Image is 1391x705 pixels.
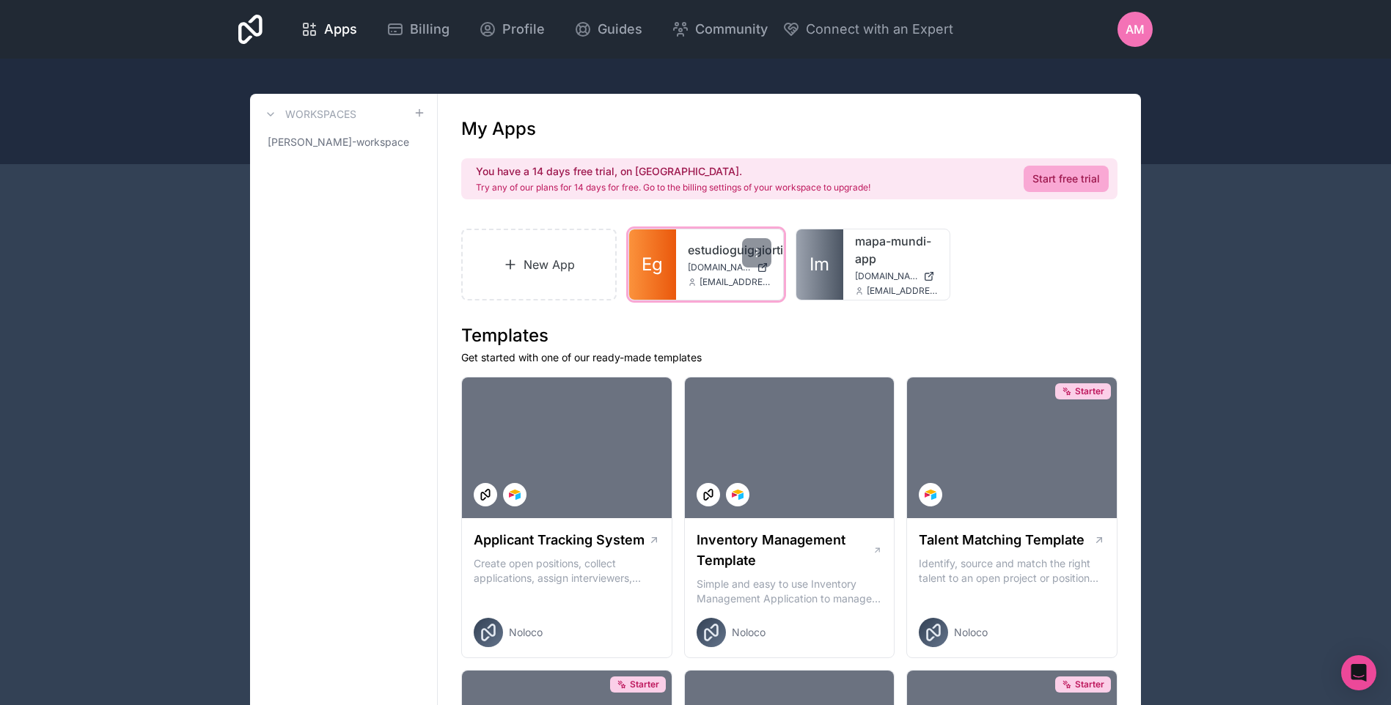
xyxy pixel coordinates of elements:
[502,19,545,40] span: Profile
[688,241,771,259] a: estudioguiggiortiz
[410,19,449,40] span: Billing
[695,19,768,40] span: Community
[688,262,751,273] span: [DOMAIN_NAME]
[919,530,1084,550] h1: Talent Matching Template
[810,253,829,276] span: Im
[660,13,779,45] a: Community
[806,19,953,40] span: Connect with an Expert
[732,625,766,640] span: Noloco
[461,117,536,141] h1: My Apps
[474,530,645,550] h1: Applicant Tracking System
[700,276,771,288] span: [EMAIL_ADDRESS][DOMAIN_NAME]
[598,19,642,40] span: Guides
[1126,21,1145,38] span: AM
[285,107,356,122] h3: Workspaces
[1024,166,1109,192] a: Start free trial
[629,229,676,300] a: Eg
[855,270,939,282] a: [DOMAIN_NAME]
[467,13,557,45] a: Profile
[461,229,617,300] a: New App
[782,19,953,40] button: Connect with an Expert
[262,106,356,123] a: Workspaces
[1075,679,1104,690] span: Starter
[509,625,543,640] span: Noloco
[461,324,1117,347] h1: Templates
[262,129,425,155] a: [PERSON_NAME]-workspace
[954,625,988,640] span: Noloco
[697,530,873,571] h1: Inventory Management Template
[461,350,1117,365] p: Get started with one of our ready-made templates
[732,489,744,501] img: Airtable Logo
[919,556,1105,586] p: Identify, source and match the right talent to an open project or position with our Talent Matchi...
[855,232,939,267] a: mapa-mundi-app
[1075,385,1104,397] span: Starter
[867,285,939,297] span: [EMAIL_ADDRESS][DOMAIN_NAME]
[855,270,918,282] span: [DOMAIN_NAME]
[562,13,654,45] a: Guides
[324,19,357,40] span: Apps
[375,13,461,45] a: Billing
[642,253,663,276] span: Eg
[925,489,936,501] img: Airtable Logo
[268,135,409,150] span: [PERSON_NAME]-workspace
[1341,655,1376,690] div: Open Intercom Messenger
[289,13,369,45] a: Apps
[474,556,660,586] p: Create open positions, collect applications, assign interviewers, centralise candidate feedback a...
[796,229,843,300] a: Im
[509,489,521,501] img: Airtable Logo
[688,262,771,273] a: [DOMAIN_NAME]
[630,679,659,690] span: Starter
[476,182,870,193] p: Try any of our plans for 14 days for free. Go to the billing settings of your workspace to upgrade!
[697,577,883,606] p: Simple and easy to use Inventory Management Application to manage your stock, orders and Manufact...
[476,164,870,179] h2: You have a 14 days free trial, on [GEOGRAPHIC_DATA].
